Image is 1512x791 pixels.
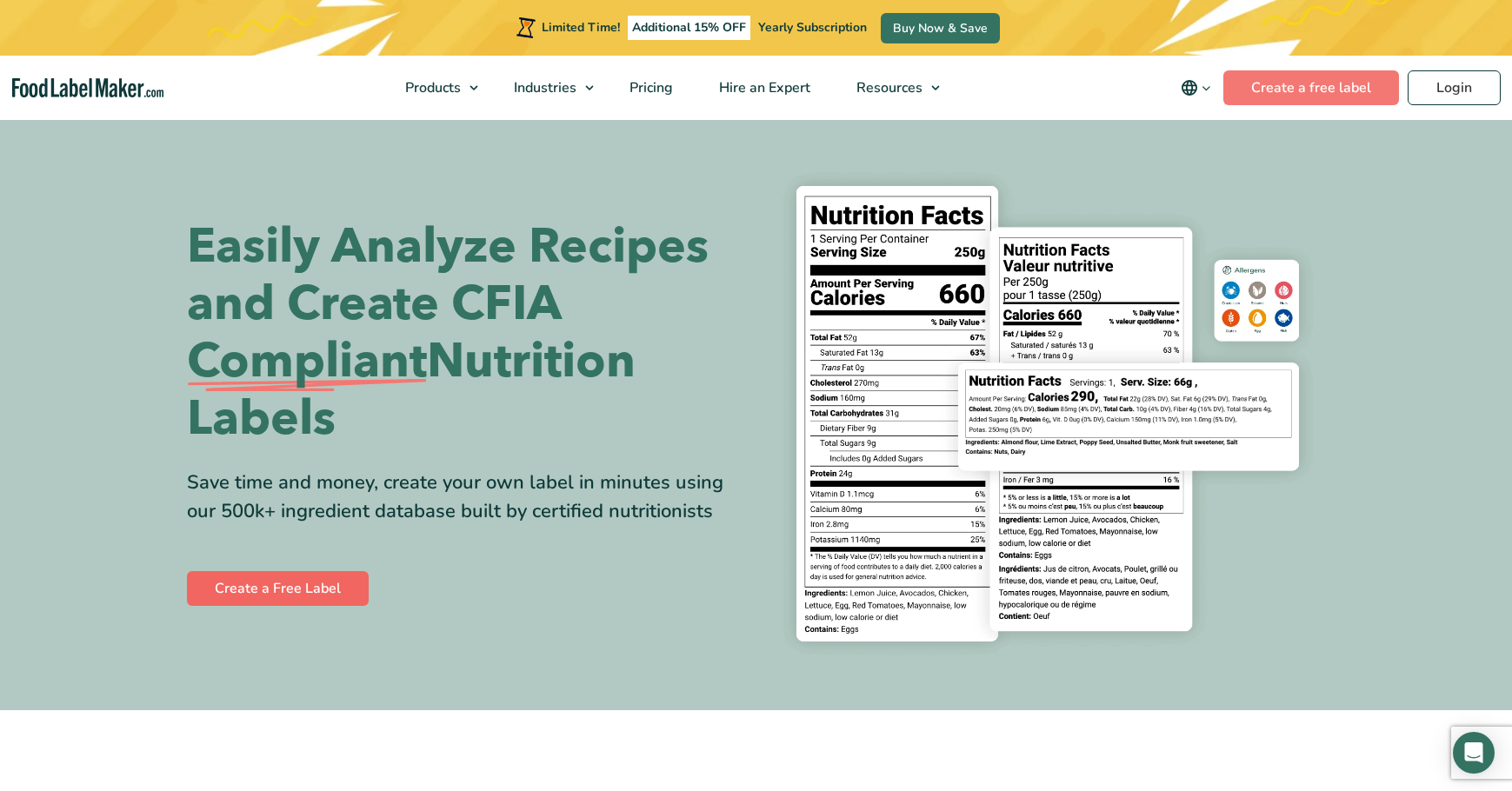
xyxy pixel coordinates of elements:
[187,333,427,390] span: Compliant
[187,571,369,606] a: Create a Free Label
[383,56,487,120] a: Products
[834,56,949,120] a: Resources
[187,218,743,448] h1: Easily Analyze Recipes and Create CFIA Nutrition Labels
[400,78,463,97] span: Products
[628,16,750,40] span: Additional 15% OFF
[1408,70,1501,105] a: Login
[491,56,603,120] a: Industries
[881,13,1000,43] a: Buy Now & Save
[696,56,829,120] a: Hire an Expert
[509,78,578,97] span: Industries
[607,56,692,120] a: Pricing
[1453,732,1495,774] div: Open Intercom Messenger
[542,19,620,36] span: Limited Time!
[714,78,812,97] span: Hire an Expert
[758,19,867,36] span: Yearly Subscription
[1223,70,1399,105] a: Create a free label
[624,78,675,97] span: Pricing
[187,469,743,526] div: Save time and money, create your own label in minutes using our 500k+ ingredient database built b...
[851,78,924,97] span: Resources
